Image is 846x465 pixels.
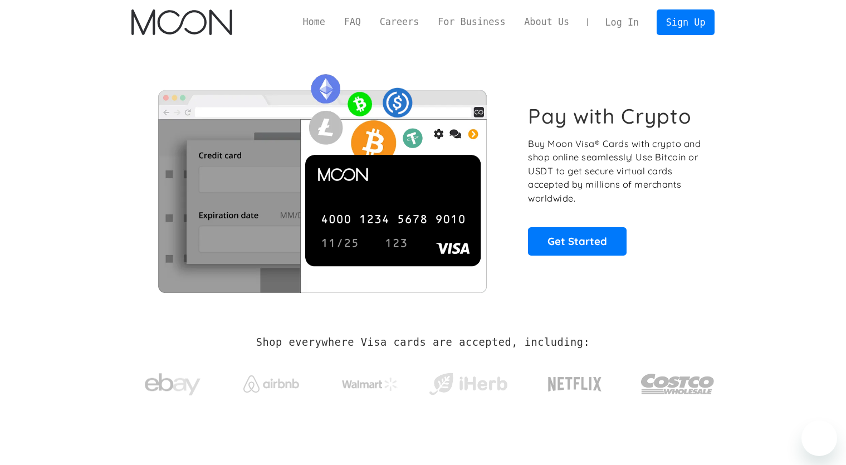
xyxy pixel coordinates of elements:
[335,15,370,29] a: FAQ
[427,359,510,404] a: iHerb
[243,375,299,393] img: Airbnb
[145,367,201,402] img: ebay
[528,227,627,255] a: Get Started
[131,9,232,35] img: Moon Logo
[640,363,715,405] img: Costco
[131,356,214,408] a: ebay
[515,15,579,29] a: About Us
[370,15,428,29] a: Careers
[294,15,335,29] a: Home
[427,370,510,399] img: iHerb
[801,420,837,456] iframe: Кнопка запуска окна обмена сообщениями
[596,10,648,35] a: Log In
[547,370,603,398] img: Netflix
[528,104,692,129] h1: Pay with Crypto
[640,352,715,410] a: Costco
[525,359,625,404] a: Netflix
[328,366,411,397] a: Walmart
[229,364,312,398] a: Airbnb
[428,15,515,29] a: For Business
[131,9,232,35] a: home
[256,336,590,349] h2: Shop everywhere Visa cards are accepted, including:
[131,66,513,292] img: Moon Cards let you spend your crypto anywhere Visa is accepted.
[657,9,715,35] a: Sign Up
[342,378,398,391] img: Walmart
[528,137,702,205] p: Buy Moon Visa® Cards with crypto and shop online seamlessly! Use Bitcoin or USDT to get secure vi...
